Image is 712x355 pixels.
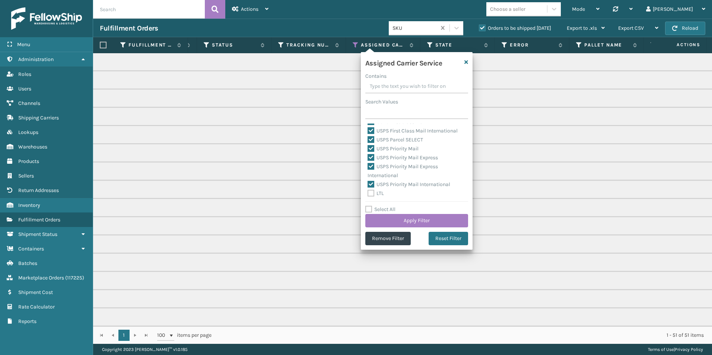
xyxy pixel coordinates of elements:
[102,344,188,355] p: Copyright 2023 [PERSON_NAME]™ v 1.0.185
[157,332,168,339] span: 100
[490,5,525,13] div: Choose a seller
[18,173,34,179] span: Sellers
[368,145,419,152] label: USPS Priority Mail
[365,57,442,68] h4: Assigned Carrier Service
[368,181,450,188] label: USPS Priority Mail International
[18,115,59,121] span: Shipping Carriers
[18,158,39,164] span: Products
[286,42,331,48] label: Tracking Number
[435,42,480,48] label: State
[18,318,36,324] span: Reports
[510,42,555,48] label: Error
[368,128,458,134] label: USPS First Class Mail International
[100,24,158,33] h3: Fulfillment Orders
[567,25,597,31] span: Export to .xls
[11,7,82,30] img: logo
[618,25,644,31] span: Export CSV
[365,80,468,93] input: Type the text you wish to filter on
[157,330,212,341] span: items per page
[675,347,703,352] a: Privacy Policy
[365,72,387,80] label: Contains
[368,163,438,179] label: USPS Priority Mail Express International
[365,232,411,245] button: Remove Filter
[18,71,31,77] span: Roles
[18,202,40,208] span: Inventory
[18,144,47,150] span: Warehouses
[18,187,59,194] span: Return Addresses
[18,304,55,310] span: Rate Calculator
[365,98,398,106] label: Search Values
[365,214,468,227] button: Apply Filter
[18,289,53,295] span: Shipment Cost
[18,275,64,281] span: Marketplace Orders
[429,232,468,245] button: Reset Filter
[368,154,438,161] label: USPS Priority Mail Express
[665,22,705,35] button: Reload
[18,100,40,106] span: Channels
[479,25,551,31] label: Orders to be shipped [DATE]
[392,24,437,32] div: SKU
[18,86,31,92] span: Users
[368,137,423,143] label: USPS Parcel SELECT
[653,39,705,51] span: Actions
[18,246,44,252] span: Containers
[584,42,629,48] label: Pallet Name
[18,56,54,63] span: Administration
[648,347,674,352] a: Terms of Use
[241,6,258,12] span: Actions
[365,206,395,212] label: Select All
[18,129,38,135] span: Lookups
[65,275,84,281] span: ( 117225 )
[18,260,37,266] span: Batches
[648,344,703,355] div: |
[18,217,60,223] span: Fulfillment Orders
[212,42,257,48] label: Status
[361,42,406,48] label: Assigned Carrier Service
[222,332,704,339] div: 1 - 51 of 51 items
[368,190,384,196] label: LTL
[18,231,57,237] span: Shipment Status
[118,330,130,341] a: 1
[572,6,585,12] span: Mode
[128,42,174,48] label: Fulfillment Order Id
[17,41,30,48] span: Menu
